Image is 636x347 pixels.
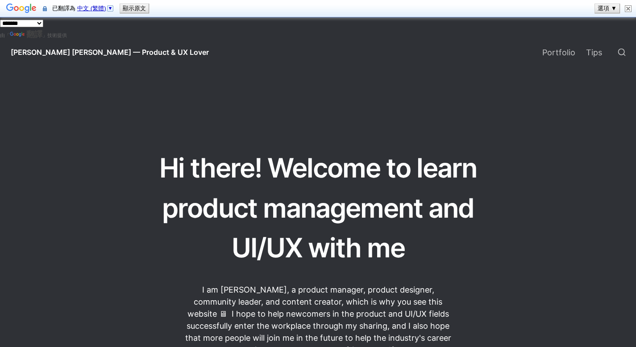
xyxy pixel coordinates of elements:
[149,147,488,269] h1: Hi there! Welcome to learn product management and UI/UX with me
[52,5,116,12] span: 已翻譯為
[10,32,26,38] img: Google 翻譯
[595,4,619,13] button: 選項 ▼
[4,40,216,65] a: [PERSON_NAME] [PERSON_NAME] — Product & UX Lover
[120,4,149,13] button: 顯示原文
[11,48,209,57] span: [PERSON_NAME] [PERSON_NAME] — Product & UX Lover
[581,40,607,65] a: Tips
[43,5,47,12] img: 系統會透過安全連線將這個安全網頁的內容傳送至 Google 進行翻譯。
[77,5,106,12] span: 中文 (繁體)
[77,5,114,12] a: 中文 (繁體)
[537,40,581,65] a: Portfolio
[6,3,37,15] img: Google 翻譯
[10,29,42,39] a: 翻譯
[625,5,632,12] img: 關閉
